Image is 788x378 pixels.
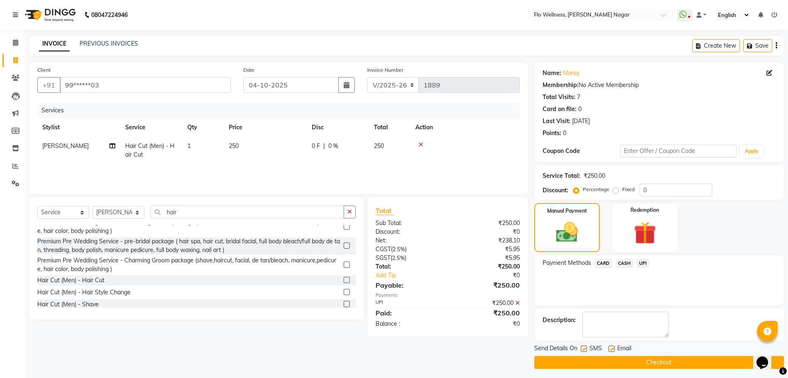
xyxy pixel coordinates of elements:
span: | [323,142,325,150]
div: Discount: [543,186,568,195]
div: Paid: [369,308,448,318]
div: Description: [543,316,576,325]
div: Balance : [369,320,448,328]
div: ₹0 [448,228,526,236]
span: Total [376,206,395,215]
div: ₹250.00 [584,172,605,180]
span: CGST [376,245,391,253]
div: Premium Pre Wedding Service - pre-bridal package ( hair spa, hair cut, bridal facial, full body b... [37,237,340,254]
input: Enter Offer / Coupon Code [620,145,737,157]
span: 0 F [312,142,320,150]
div: Sub Total: [369,219,448,228]
input: Search or Scan [150,206,344,218]
div: Hair Cut (Men) - Shave [37,300,99,309]
th: Service [120,118,182,137]
div: Net: [369,236,448,245]
div: ₹0 [448,320,526,328]
span: SMS [589,344,602,354]
a: Manoj [563,69,579,78]
b: 08047224946 [91,3,128,27]
a: PREVIOUS INVOICES [80,40,138,47]
div: Hair Cut (Men) - Hair Cut [37,276,104,285]
span: 0 % [328,142,338,150]
div: [DATE] [572,117,590,126]
th: Total [369,118,410,137]
div: ₹238.10 [448,236,526,245]
th: Stylist [37,118,120,137]
img: _cash.svg [549,220,584,245]
img: _gift.svg [627,219,663,247]
div: Premium Pre Wedding Service - Charming Groom package (shave,haircut, facial, de tan/bleach, manic... [37,256,340,274]
label: Client [37,66,51,74]
div: ₹250.00 [448,280,526,290]
div: Coupon Code [543,147,620,155]
div: ( ) [369,254,448,262]
button: +91 [37,77,61,93]
span: 250 [374,142,384,150]
div: Payable: [369,280,448,290]
div: 0 [563,129,566,138]
span: Payment Methods [543,259,591,267]
div: ₹250.00 [448,262,526,271]
label: Redemption [630,206,659,214]
th: Disc [307,118,369,137]
div: Payments [376,292,520,299]
span: Email [617,344,631,354]
div: Hair Cut (Men) - Hair Style Change [37,288,131,297]
div: ₹5.95 [448,245,526,254]
label: Date [243,66,255,74]
span: Hair Cut (Men) - Hair Cut [125,142,175,158]
button: Apply [740,145,764,157]
div: Name: [543,69,561,78]
div: Total Visits: [543,93,575,102]
div: ( ) [369,245,448,254]
div: Service Total: [543,172,580,180]
a: Add Tip [369,271,461,280]
span: 2.5% [393,246,405,252]
div: UPI [369,299,448,308]
th: Qty [182,118,224,137]
span: UPI [637,259,650,268]
span: CARD [594,259,612,268]
span: 2.5% [392,254,405,261]
div: 7 [577,93,580,102]
div: Total: [369,262,448,271]
img: logo [21,3,78,27]
a: INVOICE [39,36,70,51]
span: 1 [187,142,191,150]
iframe: chat widget [753,345,780,370]
span: CASH [616,259,633,268]
div: ₹0 [461,271,526,280]
div: ₹5.95 [448,254,526,262]
div: Services [38,103,526,118]
div: Points: [543,129,561,138]
input: Search by Name/Mobile/Email/Code [60,77,231,93]
div: Standard Pre Wedding Service - Charming Groom package (shave,haircut, facial, de tan/bleach, mani... [37,218,340,235]
div: ₹250.00 [448,299,526,308]
label: Percentage [583,186,609,193]
th: Price [224,118,307,137]
label: Invoice Number [367,66,403,74]
button: Checkout [534,356,784,369]
span: SGST [376,254,390,262]
div: ₹250.00 [448,308,526,318]
div: Last Visit: [543,117,570,126]
th: Action [410,118,520,137]
div: Discount: [369,228,448,236]
div: Card on file: [543,105,577,114]
span: 250 [229,142,239,150]
label: Fixed [622,186,635,193]
button: Save [743,39,772,52]
div: 0 [578,105,582,114]
button: Create New [692,39,740,52]
div: ₹250.00 [448,219,526,228]
span: [PERSON_NAME] [42,142,89,150]
div: No Active Membership [543,81,776,90]
label: Manual Payment [547,207,587,215]
span: Send Details On [534,344,577,354]
div: Membership: [543,81,579,90]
